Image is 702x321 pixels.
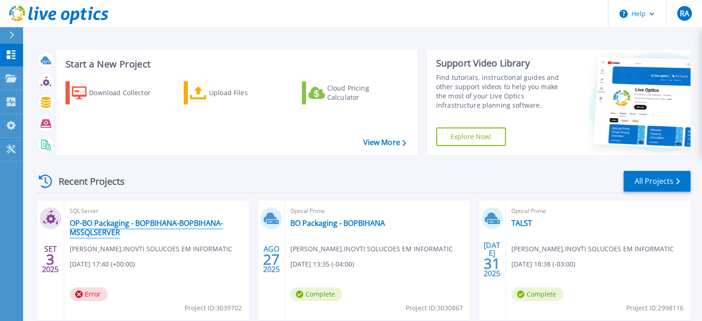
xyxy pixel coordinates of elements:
a: Explore Now! [436,127,506,146]
span: [DATE] 18:38 (-03:00) [511,259,575,269]
a: All Projects [624,171,690,192]
div: [DATE] 2025 [483,242,501,276]
span: Error [70,287,108,301]
div: Support Video Library [436,57,569,69]
a: View More [363,138,406,147]
span: 31 [484,260,500,267]
span: Project ID: 3039702 [185,303,242,313]
span: [PERSON_NAME] , INOVTI SOLUCOES EM INFORMATIC [511,244,674,254]
div: Cloud Pricing Calculator [327,84,401,102]
div: Recent Projects [36,170,137,193]
span: [PERSON_NAME] , INOVTI SOLUCOES EM INFORMATIC [290,244,453,254]
span: Project ID: 2998116 [626,303,684,313]
span: Complete [511,287,563,301]
div: SET 2025 [42,242,59,276]
a: Cloud Pricing Calculator [302,81,405,104]
h3: Start a New Project [66,59,406,69]
span: SQL Server [70,206,243,216]
div: Download Collector [89,84,163,102]
span: [DATE] 17:40 (+00:00) [70,259,135,269]
span: [DATE] 13:35 (-04:00) [290,259,354,269]
a: Upload Files [184,81,287,104]
span: [PERSON_NAME] , INOVTI SOLUCOES EM INFORMATIC [70,244,232,254]
span: Complete [290,287,342,301]
span: Optical Prime [290,206,464,216]
div: Find tutorials, instructional guides and other support videos to help you make the most of your L... [436,73,569,110]
a: OP-BO Packaging - BOPBIHANA-BOPBIHANA-MSSQLSERVER [70,218,243,237]
span: 27 [263,255,280,263]
span: RA [679,10,689,17]
span: Project ID: 3030867 [406,303,463,313]
a: Download Collector [66,81,168,104]
div: Upload Files [209,84,283,102]
div: AGO 2025 [263,242,280,276]
span: Optical Prime [511,206,685,216]
span: 3 [46,255,54,263]
a: BO Packaging - BOPBIHANA [290,218,385,228]
a: TALST [511,218,532,228]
